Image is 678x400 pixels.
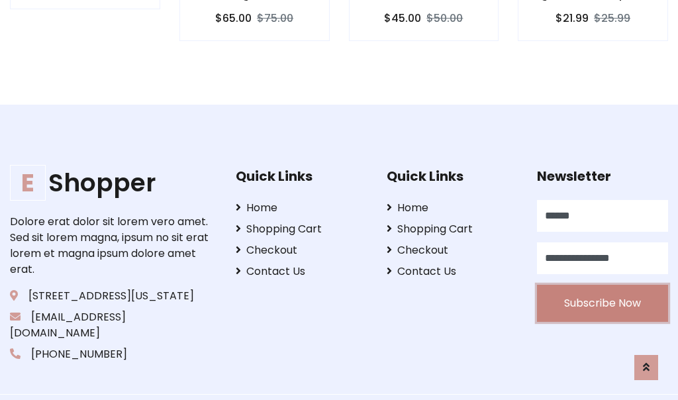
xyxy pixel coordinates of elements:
h1: Shopper [10,168,215,198]
a: Home [236,200,367,216]
h5: Quick Links [387,168,518,184]
h6: $45.00 [384,12,421,25]
del: $50.00 [426,11,463,26]
a: Checkout [236,242,367,258]
h6: $21.99 [556,12,589,25]
del: $75.00 [257,11,293,26]
a: Home [387,200,518,216]
h5: Quick Links [236,168,367,184]
p: [STREET_ADDRESS][US_STATE] [10,288,215,304]
a: Shopping Cart [387,221,518,237]
p: [EMAIL_ADDRESS][DOMAIN_NAME] [10,309,215,341]
h6: $65.00 [215,12,252,25]
a: Shopping Cart [236,221,367,237]
a: EShopper [10,168,215,198]
p: Dolore erat dolor sit lorem vero amet. Sed sit lorem magna, ipsum no sit erat lorem et magna ipsu... [10,214,215,277]
a: Contact Us [387,264,518,279]
h5: Newsletter [537,168,668,184]
span: E [10,165,46,201]
a: Contact Us [236,264,367,279]
a: Checkout [387,242,518,258]
p: [PHONE_NUMBER] [10,346,215,362]
button: Subscribe Now [537,285,668,322]
del: $25.99 [594,11,630,26]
